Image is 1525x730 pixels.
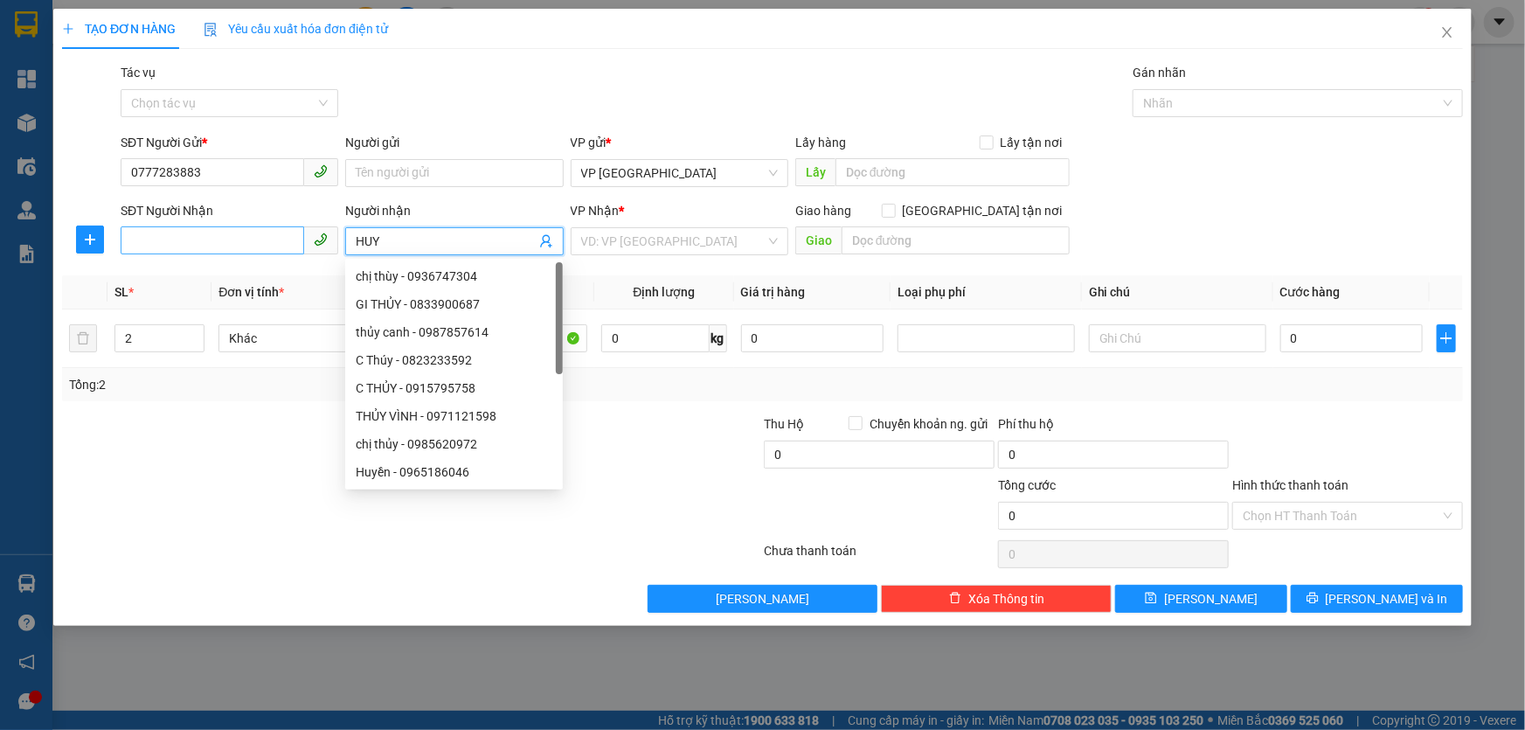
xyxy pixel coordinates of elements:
[1164,589,1258,608] span: [PERSON_NAME]
[163,43,731,65] li: Cổ Đạm, xã [GEOGRAPHIC_DATA], [GEOGRAPHIC_DATA]
[356,407,552,426] div: THỦY VÌNH - 0971121598
[345,458,563,486] div: Huyền - 0965186046
[633,285,695,299] span: Định lượng
[345,318,563,346] div: thủy canh - 0987857614
[345,430,563,458] div: chị thủy - 0985620972
[795,158,835,186] span: Lấy
[1133,66,1186,80] label: Gán nhãn
[1307,592,1319,606] span: printer
[76,226,104,254] button: plus
[1280,285,1341,299] span: Cước hàng
[356,323,552,342] div: thủy canh - 0987857614
[356,435,552,454] div: chị thủy - 0985620972
[539,234,553,248] span: user-add
[345,201,563,220] div: Người nhận
[716,589,809,608] span: [PERSON_NAME]
[218,285,284,299] span: Đơn vị tính
[345,262,563,290] div: chị thùy - 0936747304
[229,325,385,351] span: Khác
[763,541,997,572] div: Chưa thanh toán
[581,160,778,186] span: VP Xuân Giang
[1437,324,1456,352] button: plus
[62,23,74,35] span: plus
[1115,585,1287,613] button: save[PERSON_NAME]
[842,226,1070,254] input: Dọc đường
[356,295,552,314] div: GI THỦY - 0833900687
[345,346,563,374] div: C Thúy - 0823233592
[69,324,97,352] button: delete
[121,201,338,220] div: SĐT Người Nhận
[1089,324,1266,352] input: Ghi Chú
[345,290,563,318] div: GI THỦY - 0833900687
[968,589,1044,608] span: Xóa Thông tin
[896,201,1070,220] span: [GEOGRAPHIC_DATA] tận nơi
[891,275,1082,309] th: Loại phụ phí
[1438,331,1455,345] span: plus
[998,414,1229,441] div: Phí thu hộ
[835,158,1070,186] input: Dọc đường
[863,414,995,434] span: Chuyển khoản ng. gửi
[77,233,103,247] span: plus
[998,478,1056,492] span: Tổng cước
[121,133,338,152] div: SĐT Người Gửi
[345,133,563,152] div: Người gửi
[121,66,156,80] label: Tác vụ
[1145,592,1157,606] span: save
[204,23,218,37] img: icon
[314,164,328,178] span: phone
[710,324,727,352] span: kg
[1291,585,1463,613] button: printer[PERSON_NAME] và In
[345,374,563,402] div: C THỦY - 0915795758
[62,22,176,36] span: TẠO ĐƠN HÀNG
[741,324,884,352] input: 0
[648,585,878,613] button: [PERSON_NAME]
[22,127,260,185] b: GỬI : VP [GEOGRAPHIC_DATA]
[741,285,806,299] span: Giá trị hàng
[356,267,552,286] div: chị thùy - 0936747304
[764,417,804,431] span: Thu Hộ
[795,204,851,218] span: Giao hàng
[881,585,1112,613] button: deleteXóa Thông tin
[204,22,388,36] span: Yêu cầu xuất hóa đơn điện tử
[949,592,961,606] span: delete
[356,379,552,398] div: C THỦY - 0915795758
[69,375,589,394] div: Tổng: 2
[1326,589,1448,608] span: [PERSON_NAME] và In
[114,285,128,299] span: SL
[1082,275,1273,309] th: Ghi chú
[1440,25,1454,39] span: close
[571,133,788,152] div: VP gửi
[571,204,620,218] span: VP Nhận
[22,22,109,109] img: logo.jpg
[994,133,1070,152] span: Lấy tận nơi
[356,351,552,370] div: C Thúy - 0823233592
[795,136,846,149] span: Lấy hàng
[795,226,842,254] span: Giao
[314,233,328,247] span: phone
[1423,9,1472,58] button: Close
[356,462,552,482] div: Huyền - 0965186046
[163,65,731,87] li: Hotline: 1900252555
[1232,478,1348,492] label: Hình thức thanh toán
[345,402,563,430] div: THỦY VÌNH - 0971121598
